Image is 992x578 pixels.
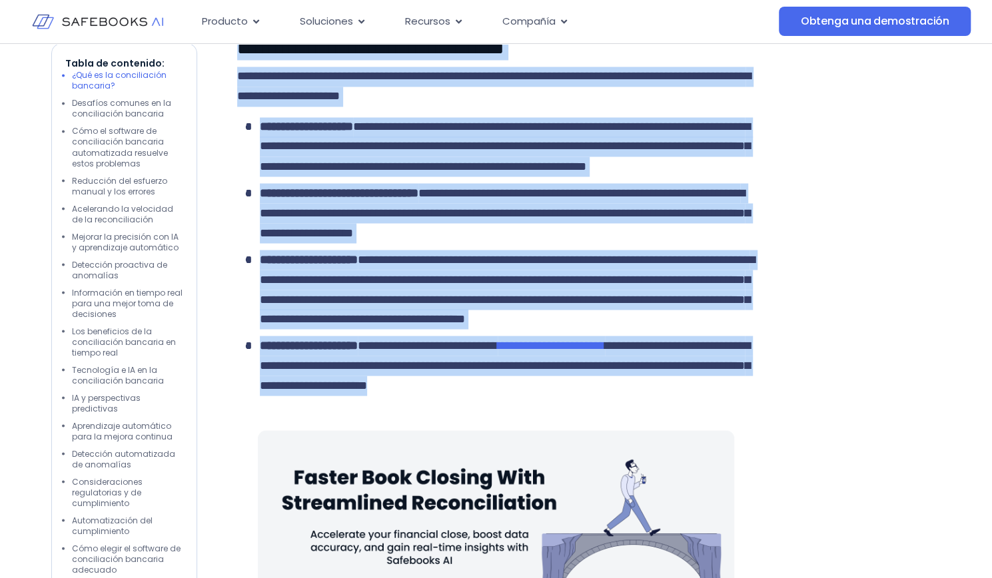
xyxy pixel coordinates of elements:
[72,326,176,358] font: Los beneficios de la conciliación bancaria en tiempo real
[72,448,175,470] font: Detección automatizada de anomalías
[72,476,143,509] font: Consideraciones regulatorias y de cumplimiento
[779,7,970,36] a: Obtenga una demostración
[800,13,949,29] font: Obtenga una demostración
[72,259,167,281] font: Detección proactiva de anomalías
[191,9,754,35] div: Alternar menú
[72,126,168,169] font: Cómo el software de conciliación bancaria automatizada resuelve estos problemas
[405,14,450,28] font: Recursos
[72,364,164,386] font: Tecnología e IA en la conciliación bancaria
[72,543,181,575] font: Cómo elegir el software de conciliación bancaria adecuado
[202,14,248,28] font: Producto
[72,98,171,120] font: Desafíos comunes en la conciliación bancaria
[72,287,183,320] font: Información en tiempo real para una mejor toma de decisiones
[72,420,173,442] font: Aprendizaje automático para la mejora continua
[72,392,141,414] font: IA y perspectivas predictivas
[72,203,173,225] font: Acelerando la velocidad de la reconciliación
[72,175,167,197] font: Reducción del esfuerzo manual y los errores
[72,231,179,253] font: Mejorar la precisión con IA y aprendizaje automático
[72,70,167,92] font: ¿Qué es la conciliación bancaria?
[300,14,353,28] font: Soluciones
[65,57,165,71] font: Tabla de contenido:
[191,9,754,35] nav: Menú
[502,14,556,28] font: Compañía
[72,515,153,537] font: Automatización del cumplimiento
